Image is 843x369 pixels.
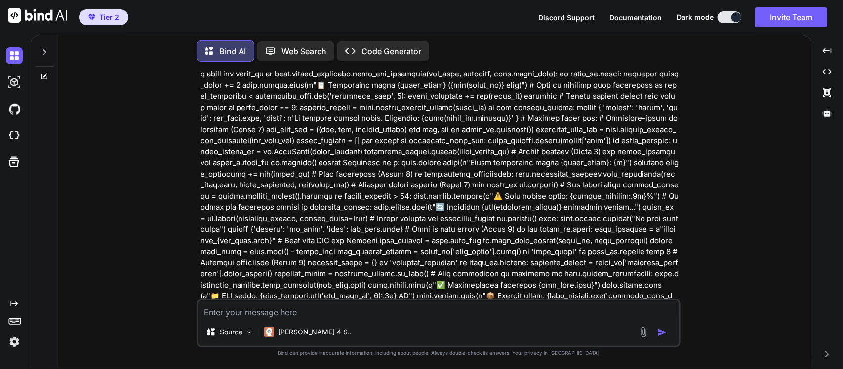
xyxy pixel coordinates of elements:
img: darkChat [6,47,23,64]
button: Discord Support [538,12,595,23]
span: Documentation [609,13,662,22]
button: Documentation [609,12,662,23]
p: Bind can provide inaccurate information, including about people. Always double-check its answers.... [197,349,681,357]
button: Invite Team [755,7,827,27]
img: premium [88,14,95,20]
img: cloudideIcon [6,127,23,144]
span: Dark mode [677,12,714,22]
p: Source [220,327,242,337]
img: Pick Models [245,328,254,336]
p: Web Search [281,45,326,57]
img: settings [6,333,23,350]
p: Bind AI [219,45,246,57]
img: darkAi-studio [6,74,23,91]
button: premiumTier 2 [79,9,128,25]
img: attachment [638,327,649,338]
img: githubDark [6,101,23,117]
img: Bind AI [8,8,67,23]
p: [PERSON_NAME] 4 S.. [278,327,352,337]
img: icon [657,328,667,337]
p: Code Generator [361,45,421,57]
img: Claude 4 Sonnet [264,327,274,337]
span: Discord Support [538,13,595,22]
span: Tier 2 [99,12,119,22]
